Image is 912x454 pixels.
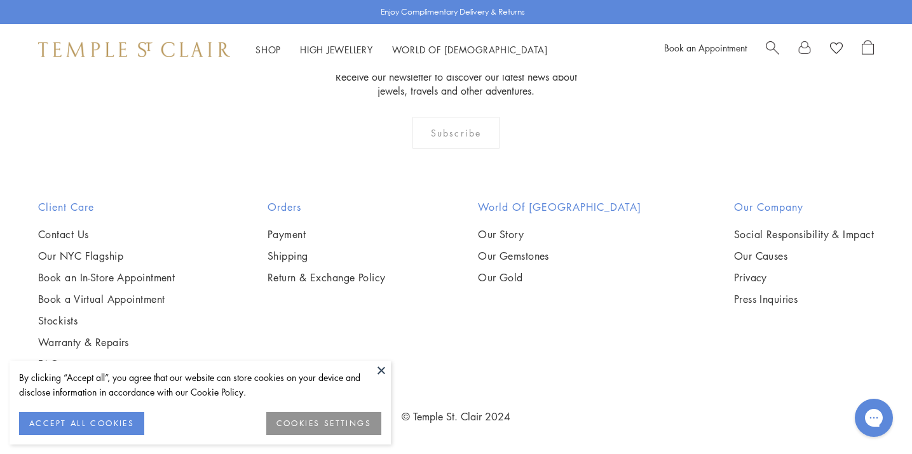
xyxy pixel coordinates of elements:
h2: World of [GEOGRAPHIC_DATA] [478,199,641,215]
button: COOKIES SETTINGS [266,412,381,435]
h2: Client Care [38,199,175,215]
a: Press Inquiries [734,292,874,306]
a: Stockists [38,314,175,328]
a: Payment [268,227,386,241]
a: Search [766,40,779,59]
a: Open Shopping Bag [862,40,874,59]
a: Our Gemstones [478,249,641,263]
a: Return & Exchange Policy [268,270,386,284]
a: World of [DEMOGRAPHIC_DATA]World of [DEMOGRAPHIC_DATA] [392,43,548,56]
a: © Temple St. Clair 2024 [402,410,510,424]
a: Book an Appointment [664,41,747,54]
a: Social Responsibility & Impact [734,227,874,241]
a: ShopShop [255,43,281,56]
a: Warranty & Repairs [38,335,175,349]
a: Book an In-Store Appointment [38,270,175,284]
a: High JewelleryHigh Jewellery [300,43,373,56]
img: Temple St. Clair [38,42,230,57]
a: Contact Us [38,227,175,241]
div: Subscribe [412,117,500,149]
a: Book a Virtual Appointment [38,292,175,306]
a: Shipping [268,249,386,263]
p: Receive our newsletter to discover our latest news about jewels, travels and other adventures. [327,70,585,98]
p: Enjoy Complimentary Delivery & Returns [381,6,525,18]
h2: Our Company [734,199,874,215]
nav: Main navigation [255,42,548,58]
a: Our Story [478,227,641,241]
iframe: Gorgias live chat messenger [848,394,899,441]
a: Our Gold [478,270,641,284]
div: By clicking “Accept all”, you agree that our website can store cookies on your device and disclos... [19,370,381,399]
button: ACCEPT ALL COOKIES [19,412,144,435]
a: Our NYC Flagship [38,249,175,263]
a: Privacy [734,270,874,284]
a: View Wishlist [830,40,843,59]
h2: Orders [268,199,386,215]
a: Our Causes [734,249,874,263]
a: FAQs [38,357,175,371]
